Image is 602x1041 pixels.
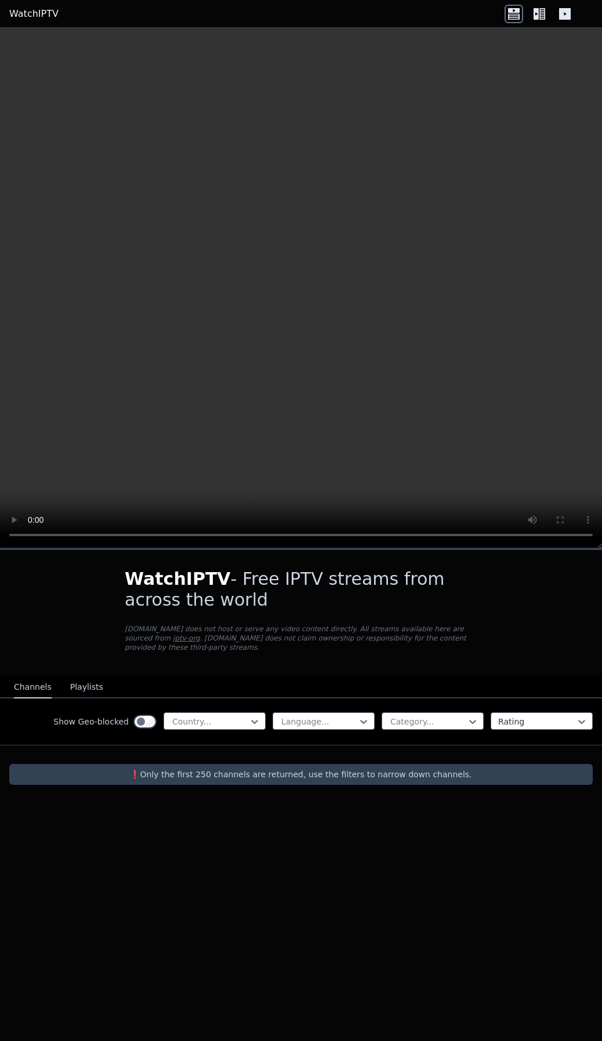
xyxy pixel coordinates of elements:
p: ❗️Only the first 250 channels are returned, use the filters to narrow down channels. [14,769,588,780]
button: Channels [14,676,52,698]
button: Playlists [70,676,103,698]
p: [DOMAIN_NAME] does not host or serve any video content directly. All streams available here are s... [125,624,477,652]
span: WatchIPTV [125,569,231,589]
label: Show Geo-blocked [53,716,129,727]
a: iptv-org [173,634,200,642]
a: WatchIPTV [9,7,59,21]
h1: - Free IPTV streams from across the world [125,569,477,610]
